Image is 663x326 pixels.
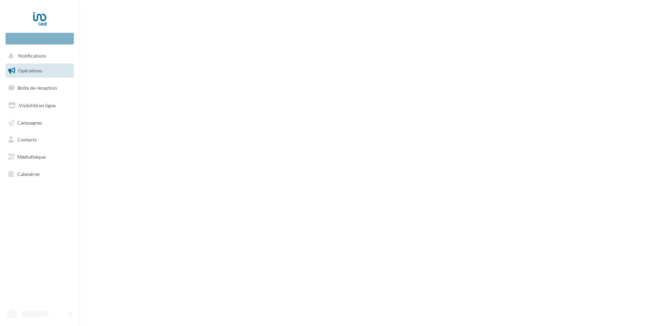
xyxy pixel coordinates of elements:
[4,150,75,164] a: Médiathèque
[4,116,75,130] a: Campagnes
[4,98,75,113] a: Visibilité en ligne
[4,132,75,147] a: Contacts
[18,68,42,73] span: Opérations
[17,137,37,142] span: Contacts
[19,102,56,108] span: Visibilité en ligne
[4,167,75,181] a: Calendrier
[18,85,57,91] span: Boîte de réception
[18,53,46,59] span: Notifications
[4,80,75,95] a: Boîte de réception
[17,154,46,160] span: Médiathèque
[17,171,40,177] span: Calendrier
[4,63,75,78] a: Opérations
[17,119,42,125] span: Campagnes
[6,33,74,45] div: Nouvelle campagne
